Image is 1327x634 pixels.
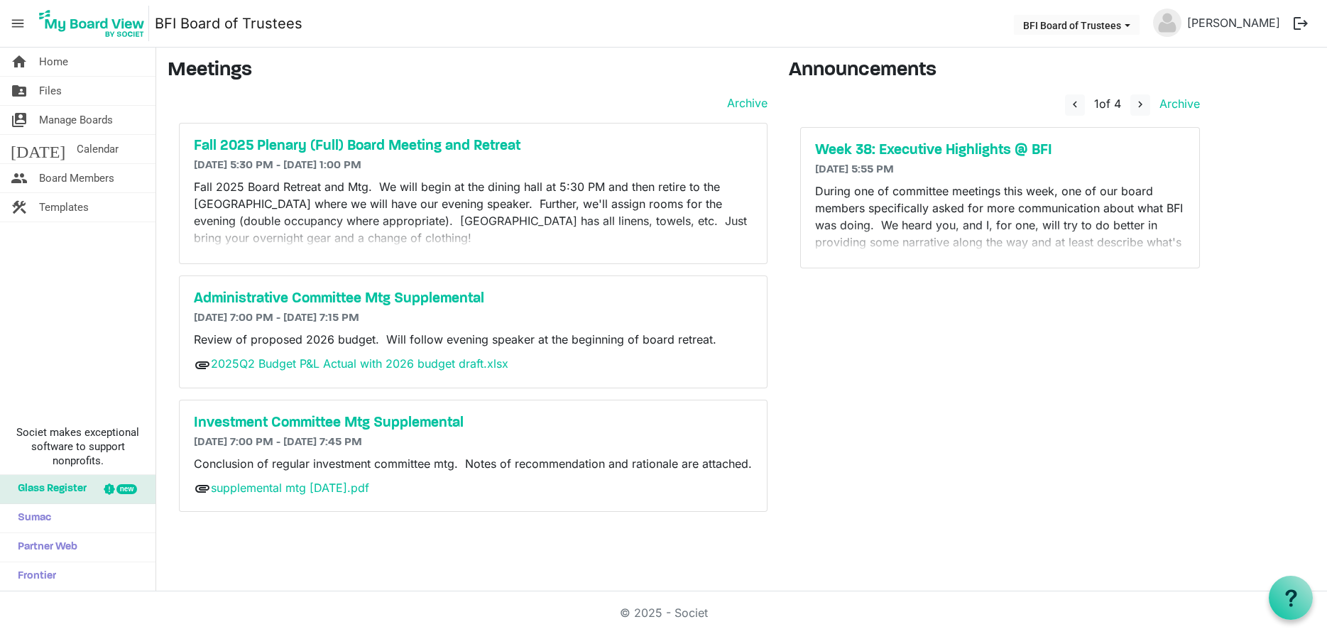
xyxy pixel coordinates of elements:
span: people [11,164,28,192]
span: Files [39,77,62,105]
span: Glass Register [11,475,87,503]
span: home [11,48,28,76]
p: Conclusion of regular investment committee mtg. Notes of recommendation and rationale are attached. [194,455,753,472]
p: Fall 2025 Board Retreat and Mtg. We will begin at the dining hall at 5:30 PM and then retire to t... [194,178,753,246]
a: Administrative Committee Mtg Supplemental [194,290,753,307]
h6: [DATE] 7:00 PM - [DATE] 7:15 PM [194,312,753,325]
span: Board Members [39,164,114,192]
a: Investment Committee Mtg Supplemental [194,415,753,432]
span: attachment [194,356,211,373]
span: Calendar [77,135,119,163]
button: navigate_before [1065,94,1085,116]
button: navigate_next [1130,94,1150,116]
span: Societ makes exceptional software to support nonprofits. [6,425,149,468]
div: new [116,484,137,494]
span: navigate_before [1069,98,1081,111]
a: My Board View Logo [35,6,155,41]
span: Sumac [11,504,51,532]
h6: [DATE] 5:30 PM - [DATE] 1:00 PM [194,159,753,173]
span: [DATE] 5:55 PM [815,164,894,175]
span: 1 [1094,97,1099,111]
span: attachment [194,480,211,497]
span: Templates [39,193,89,222]
button: BFI Board of Trustees dropdownbutton [1014,15,1140,35]
span: Frontier [11,562,56,591]
a: Fall 2025 Plenary (Full) Board Meeting and Retreat [194,138,753,155]
a: Archive [721,94,768,111]
button: logout [1286,9,1316,38]
span: folder_shared [11,77,28,105]
span: menu [4,10,31,37]
img: no-profile-picture.svg [1153,9,1181,37]
span: switch_account [11,106,28,134]
span: navigate_next [1134,98,1147,111]
a: Week 38: Executive Highlights @ BFI [815,142,1185,159]
a: BFI Board of Trustees [155,9,302,38]
span: construction [11,193,28,222]
a: 2025Q2 Budget P&L Actual with 2026 budget draft.xlsx [211,356,508,371]
img: My Board View Logo [35,6,149,41]
span: Home [39,48,68,76]
a: © 2025 - Societ [620,606,708,620]
span: of 4 [1094,97,1121,111]
span: Partner Web [11,533,77,562]
a: Archive [1154,97,1200,111]
span: Manage Boards [39,106,113,134]
a: supplemental mtg [DATE].pdf [211,481,369,495]
h3: Announcements [789,59,1211,83]
p: During one of committee meetings this week, one of our board members specifically asked for more ... [815,182,1185,268]
p: Review of proposed 2026 budget. Will follow evening speaker at the beginning of board retreat. [194,331,753,348]
h6: [DATE] 7:00 PM - [DATE] 7:45 PM [194,436,753,449]
span: [DATE] [11,135,65,163]
h3: Meetings [168,59,768,83]
a: [PERSON_NAME] [1181,9,1286,37]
